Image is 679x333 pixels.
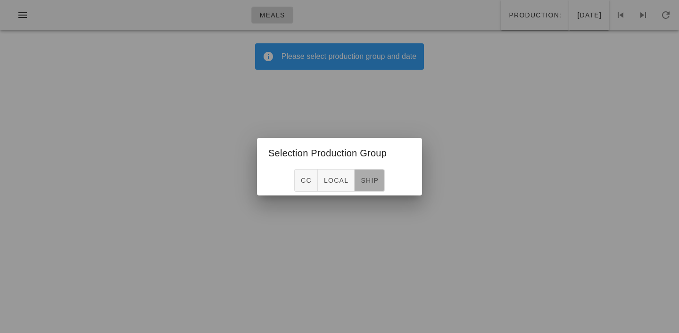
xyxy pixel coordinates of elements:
span: CC [300,177,312,184]
button: local [318,169,355,192]
button: CC [294,169,318,192]
div: Selection Production Group [257,138,422,165]
span: ship [360,177,379,184]
button: ship [355,169,385,192]
span: local [323,177,348,184]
